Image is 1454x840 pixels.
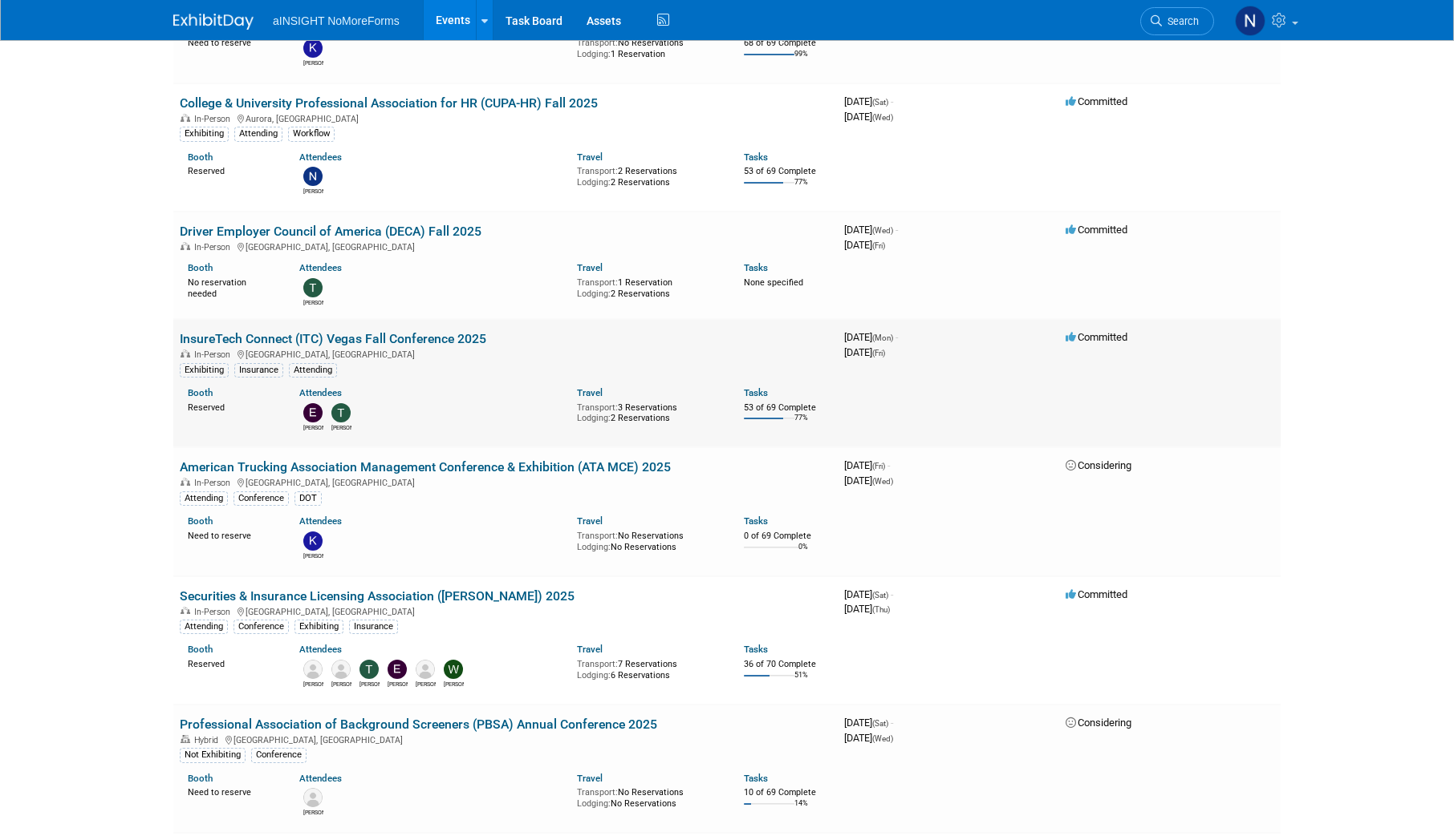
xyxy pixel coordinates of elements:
[1066,95,1127,107] span: Committed
[188,274,275,299] div: No reservation needed
[872,462,885,470] span: (Fri)
[181,607,190,615] img: In-Person Event
[234,620,289,634] div: Conference
[416,679,436,689] div: Johnny Bitar
[234,127,282,141] div: Attending
[744,277,803,288] span: None specified
[844,331,898,343] span: [DATE]
[303,403,323,422] img: Eric Guimond
[188,163,275,177] div: Reserved
[1066,224,1127,236] span: Committed
[303,660,323,679] img: Amanda Bellavance
[180,717,657,732] a: Professional Association of Background Screeners (PBSA) Annual Conference 2025
[1066,588,1127,600] span: Committed
[744,659,831,670] div: 36 of 70 Complete
[251,748,307,762] div: Conference
[577,515,603,527] a: Travel
[794,178,808,200] td: 77%
[188,784,275,798] div: Need to reserve
[194,242,235,252] span: In-Person
[188,151,213,163] a: Booth
[577,38,618,48] span: Transport:
[744,151,768,163] a: Tasks
[844,95,893,107] span: [DATE]
[577,163,720,188] div: 2 Reservations 2 Reservations
[331,403,351,422] img: Teresa Papanicolaou
[896,331,898,343] span: -
[577,387,603,398] a: Travel
[844,111,893,123] span: [DATE]
[872,734,893,743] span: (Wed)
[798,543,808,564] td: 0%
[844,717,893,729] span: [DATE]
[794,414,808,435] td: 77%
[180,748,246,762] div: Not Exhibiting
[303,422,323,432] div: Eric Guimond
[577,151,603,163] a: Travel
[1066,331,1127,343] span: Committed
[444,679,464,689] div: Wilma Orozco
[1162,15,1199,27] span: Search
[1066,459,1131,471] span: Considering
[299,515,342,527] a: Attendees
[194,607,235,617] span: In-Person
[303,167,323,186] img: Nichole Brown
[577,659,618,669] span: Transport:
[1066,717,1131,729] span: Considering
[294,491,322,506] div: DOT
[577,784,720,809] div: No Reservations No Reservations
[180,475,831,488] div: [GEOGRAPHIC_DATA], [GEOGRAPHIC_DATA]
[234,363,283,378] div: Insurance
[181,242,190,250] img: In-Person Event
[872,349,885,357] span: (Fri)
[744,402,831,414] div: 53 of 69 Complete
[577,177,611,188] span: Lodging:
[194,114,235,124] span: In-Person
[577,670,611,680] span: Lodging:
[181,735,190,743] img: Hybrid Event
[180,331,486,346] a: InsureTech Connect (ITC) Vegas Fall Conference 2025
[188,515,213,527] a: Booth
[303,58,323,67] div: Kate Silvas
[577,527,720,552] div: No Reservations No Reservations
[194,735,223,745] span: Hybrid
[844,475,893,487] span: [DATE]
[188,644,213,655] a: Booth
[872,241,885,250] span: (Fri)
[359,679,380,689] div: Teresa Papanicolaou
[180,111,831,124] div: Aurora, [GEOGRAPHIC_DATA]
[180,363,229,378] div: Exhibiting
[872,477,893,486] span: (Wed)
[1235,6,1265,36] img: Nichole Brown
[303,278,323,297] img: Teresa Papanicolaou
[844,732,893,744] span: [DATE]
[194,349,235,360] span: In-Person
[180,491,228,506] div: Attending
[180,588,575,604] a: Securities & Insurance Licensing Association ([PERSON_NAME]) 2025
[444,660,463,679] img: Wilma Orozco
[181,114,190,122] img: In-Person Event
[577,413,611,423] span: Lodging:
[844,588,893,600] span: [DATE]
[303,38,323,58] img: Kate Silvas
[844,603,890,615] span: [DATE]
[577,262,603,273] a: Travel
[180,95,598,111] a: College & University Professional Association for HR (CUPA-HR) Fall 2025
[294,620,343,634] div: Exhibiting
[577,49,611,59] span: Lodging:
[303,679,323,689] div: Amanda Bellavance
[744,644,768,655] a: Tasks
[844,346,885,358] span: [DATE]
[891,95,893,107] span: -
[388,679,408,689] div: Eric Guimond
[744,166,831,177] div: 53 of 69 Complete
[844,459,890,471] span: [DATE]
[872,591,888,600] span: (Sat)
[188,527,275,542] div: Need to reserve
[299,644,342,655] a: Attendees
[299,387,342,398] a: Attendees
[181,349,190,357] img: In-Person Event
[180,620,228,634] div: Attending
[180,604,831,617] div: [GEOGRAPHIC_DATA], [GEOGRAPHIC_DATA]
[303,788,323,807] img: Greg Kirsch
